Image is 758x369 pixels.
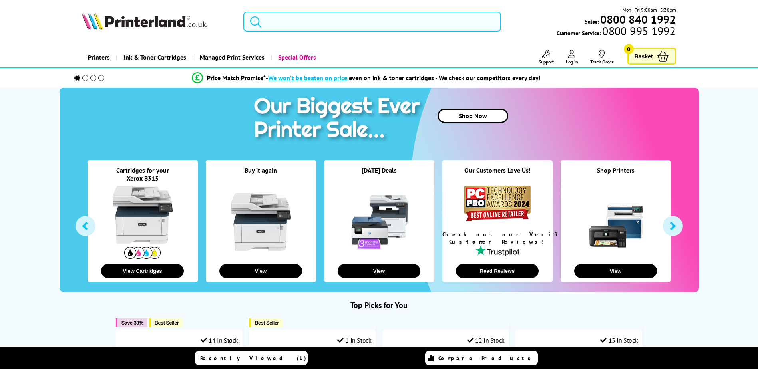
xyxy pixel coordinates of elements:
[442,166,553,184] div: Our Customers Love Us!
[82,12,233,31] a: Printerland Logo
[623,6,676,14] span: Mon - Fri 9:00am - 5:30pm
[116,47,192,67] a: Ink & Toner Cartridges
[255,320,279,326] span: Best Seller
[539,50,554,65] a: Support
[627,48,676,65] a: Basket 0
[82,12,207,30] img: Printerland Logo
[201,336,238,344] div: 14 In Stock
[88,166,198,174] div: Cartridges for your
[635,51,653,61] span: Basket
[219,264,302,278] button: View
[101,264,184,278] button: View Cartridges
[438,355,535,362] span: Compare Products
[155,320,179,326] span: Best Seller
[250,88,428,151] img: printer sale
[561,166,671,184] div: Shop Printers
[601,27,676,35] span: 0800 995 1992
[467,336,505,344] div: 12 In Stock
[574,264,657,278] button: View
[566,50,578,65] a: Log In
[207,74,266,82] span: Price Match Promise*
[600,336,638,344] div: 15 In Stock
[200,355,306,362] span: Recently Viewed (1)
[338,264,420,278] button: View
[127,174,159,182] a: Xerox B315
[82,47,116,67] a: Printers
[557,27,676,37] span: Customer Service:
[585,18,599,25] span: Sales:
[599,16,676,23] a: 0800 840 1992
[116,318,147,327] button: Save 30%
[149,318,183,327] button: Best Seller
[121,320,143,326] span: Save 30%
[123,47,186,67] span: Ink & Toner Cartridges
[539,59,554,65] span: Support
[249,318,283,327] button: Best Seller
[337,336,372,344] div: 1 In Stock
[590,50,613,65] a: Track Order
[324,166,434,184] div: [DATE] Deals
[456,264,539,278] button: Read Reviews
[245,166,277,174] a: Buy it again
[195,351,308,365] a: Recently Viewed (1)
[268,74,349,82] span: We won’t be beaten on price,
[624,44,634,54] span: 0
[442,231,553,245] div: Check out our Verified Customer Reviews!
[64,71,670,85] li: modal_Promise
[438,109,508,123] a: Shop Now
[271,47,322,67] a: Special Offers
[425,351,538,365] a: Compare Products
[600,12,676,27] b: 0800 840 1992
[192,47,271,67] a: Managed Print Services
[266,74,541,82] div: - even on ink & toner cartridges - We check our competitors every day!
[566,59,578,65] span: Log In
